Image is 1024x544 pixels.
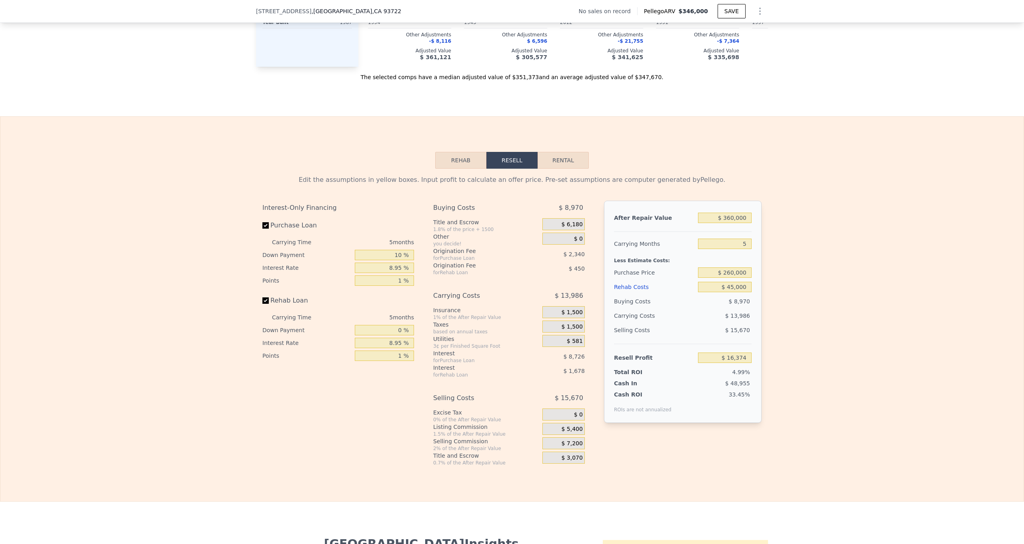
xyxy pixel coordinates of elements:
[433,408,539,416] div: Excise Tax
[433,452,539,460] div: Title and Escrow
[516,54,547,60] span: $ 305,577
[729,298,750,305] span: $ 8,970
[262,249,352,261] div: Down Payment
[262,293,352,308] label: Rehab Loan
[433,364,522,372] div: Interest
[725,327,750,333] span: $ 15,670
[561,323,582,331] span: $ 1,500
[433,349,522,357] div: Interest
[433,226,539,233] div: 1.8% of the price + 1500
[262,201,414,215] div: Interest-Only Financing
[574,411,583,418] span: $ 0
[433,289,522,303] div: Carrying Costs
[262,297,269,304] input: Rehab Loan
[433,201,522,215] div: Buying Costs
[563,353,584,360] span: $ 8,726
[569,265,585,272] span: $ 450
[561,426,582,433] span: $ 5,400
[555,391,583,405] span: $ 15,670
[262,261,352,274] div: Interest Rate
[368,32,451,38] div: Other Adjustments
[614,379,664,387] div: Cash In
[433,423,539,431] div: Listing Commission
[563,251,584,257] span: $ 2,340
[578,7,637,15] div: No sales on record
[433,437,539,445] div: Selling Commission
[256,7,312,15] span: [STREET_ADDRESS]
[563,368,584,374] span: $ 1,678
[262,218,352,233] label: Purchase Loan
[464,48,547,54] div: Adjusted Value
[433,372,522,378] div: for Rehab Loan
[618,38,643,44] span: -$ 21,755
[433,261,522,269] div: Origination Fee
[433,391,522,405] div: Selling Costs
[429,38,451,44] span: -$ 8,116
[614,265,695,280] div: Purchase Price
[574,235,583,243] span: $ 0
[752,3,768,19] button: Show Options
[272,311,324,324] div: Carrying Time
[262,274,352,287] div: Points
[433,306,539,314] div: Insurance
[256,67,768,81] div: The selected comps have a median adjusted value of $351,373 and an average adjusted value of $347...
[732,369,750,375] span: 4.99%
[678,8,708,14] span: $346,000
[560,48,643,54] div: Adjusted Value
[614,351,695,365] div: Resell Profit
[420,54,451,60] span: $ 361,121
[262,175,762,185] div: Edit the assumptions in yellow boxes. Input profit to calculate an offer price. Pre-set assumptio...
[614,368,664,376] div: Total ROI
[433,329,539,335] div: based on annual taxes
[725,380,750,387] span: $ 48,955
[433,335,539,343] div: Utilities
[527,38,547,44] span: $ 6,596
[614,294,695,309] div: Buying Costs
[372,8,401,14] span: , CA 93722
[561,221,582,228] span: $ 6,180
[433,269,522,276] div: for Rehab Loan
[262,337,352,349] div: Interest Rate
[561,440,582,447] span: $ 7,200
[614,211,695,225] div: After Repair Value
[433,445,539,452] div: 2% of the After Repair Value
[567,338,583,345] span: $ 581
[644,7,679,15] span: Pellego ARV
[327,236,414,249] div: 5 months
[725,313,750,319] span: $ 13,986
[433,247,522,255] div: Origination Fee
[433,255,522,261] div: for Purchase Loan
[752,32,835,38] div: Other Adjustments
[614,399,672,413] div: ROIs are not annualized
[433,343,539,349] div: 3¢ per Finished Square Foot
[368,48,451,54] div: Adjusted Value
[614,251,752,265] div: Less Estimate Costs:
[312,7,401,15] span: , [GEOGRAPHIC_DATA]
[433,233,539,241] div: Other
[262,324,352,337] div: Down Payment
[433,431,539,437] div: 1.5% of the After Repair Value
[560,32,643,38] div: Other Adjustments
[612,54,643,60] span: $ 341,625
[272,236,324,249] div: Carrying Time
[614,237,695,251] div: Carrying Months
[433,416,539,423] div: 0% of the After Repair Value
[486,152,538,169] button: Resell
[433,314,539,321] div: 1% of the After Repair Value
[614,391,672,399] div: Cash ROI
[718,4,746,18] button: SAVE
[262,222,269,229] input: Purchase Loan
[262,349,352,362] div: Points
[729,391,750,398] span: 33.45%
[433,460,539,466] div: 0.7% of the After Repair Value
[559,201,583,215] span: $ 8,970
[614,280,695,294] div: Rehab Costs
[656,48,739,54] div: Adjusted Value
[433,357,522,364] div: for Purchase Loan
[433,218,539,226] div: Title and Escrow
[561,309,582,316] span: $ 1,500
[433,241,539,247] div: you decide!
[708,54,739,60] span: $ 335,698
[752,48,835,54] div: Adjusted Value
[538,152,589,169] button: Rental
